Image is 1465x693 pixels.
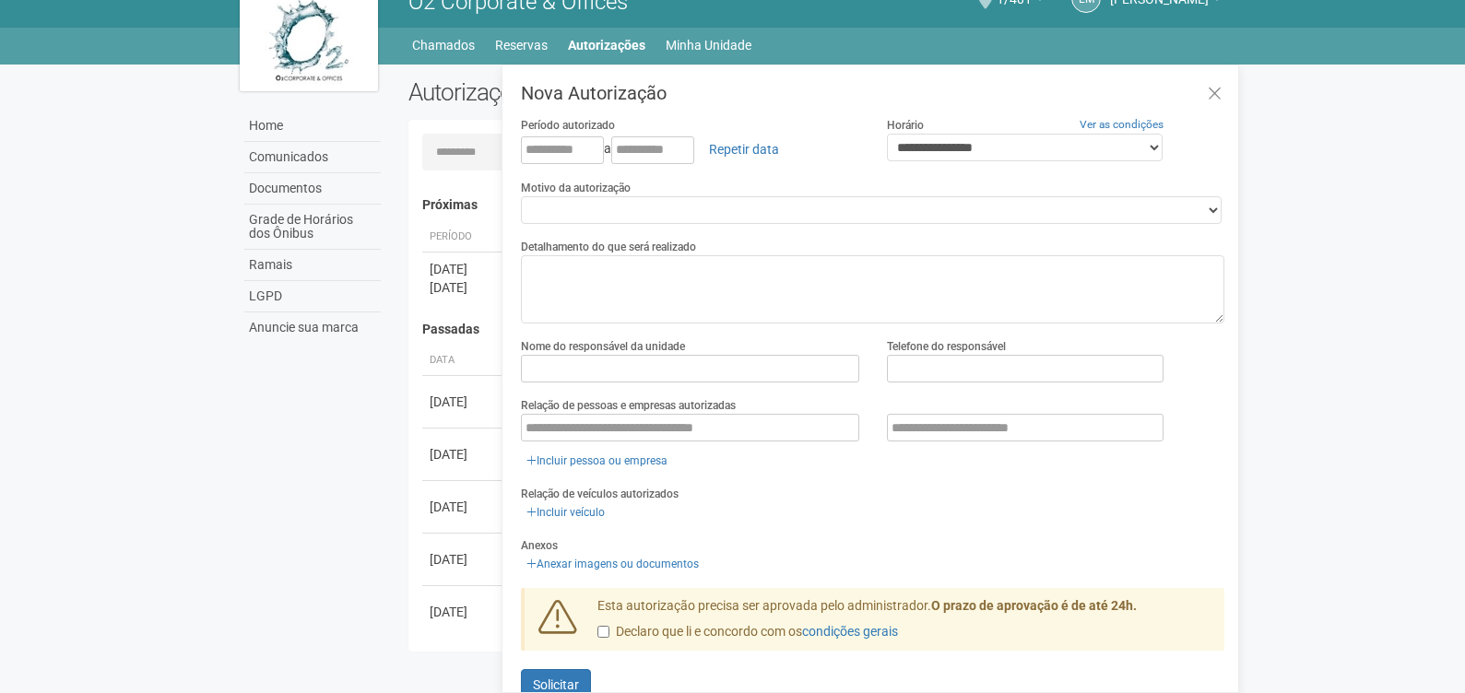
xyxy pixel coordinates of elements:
[521,537,558,554] label: Anexos
[521,486,679,502] label: Relação de veículos autorizados
[931,598,1137,613] strong: O prazo de aprovação é de até 24h.
[244,111,381,142] a: Home
[422,346,505,376] th: Data
[533,677,579,692] span: Solicitar
[244,312,381,343] a: Anuncie sua marca
[430,498,498,516] div: [DATE]
[802,624,898,639] a: condições gerais
[521,180,631,196] label: Motivo da autorização
[697,134,791,165] a: Repetir data
[521,397,736,414] label: Relação de pessoas e empresas autorizadas
[521,554,704,574] a: Anexar imagens ou documentos
[430,445,498,464] div: [DATE]
[430,393,498,411] div: [DATE]
[887,117,924,134] label: Horário
[422,323,1212,336] h4: Passadas
[422,222,505,253] th: Período
[887,338,1006,355] label: Telefone do responsável
[244,281,381,312] a: LGPD
[430,603,498,621] div: [DATE]
[521,84,1224,102] h3: Nova Autorização
[412,32,475,58] a: Chamados
[597,623,898,641] label: Declaro que li e concordo com os
[521,134,859,165] div: a
[568,32,645,58] a: Autorizações
[408,78,803,106] h2: Autorizações
[597,626,609,638] input: Declaro que li e concordo com oscondições gerais
[244,142,381,173] a: Comunicados
[1080,118,1164,131] a: Ver as condições
[244,173,381,205] a: Documentos
[666,32,751,58] a: Minha Unidade
[244,205,381,250] a: Grade de Horários dos Ônibus
[430,260,498,278] div: [DATE]
[521,117,615,134] label: Período autorizado
[430,278,498,297] div: [DATE]
[422,198,1212,212] h4: Próximas
[584,597,1225,651] div: Esta autorização precisa ser aprovada pelo administrador.
[521,239,696,255] label: Detalhamento do que será realizado
[495,32,548,58] a: Reservas
[521,451,673,471] a: Incluir pessoa ou empresa
[430,550,498,569] div: [DATE]
[244,250,381,281] a: Ramais
[521,502,610,523] a: Incluir veículo
[521,338,685,355] label: Nome do responsável da unidade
